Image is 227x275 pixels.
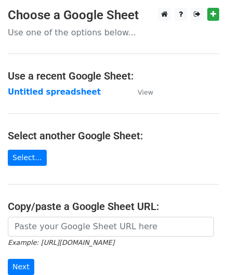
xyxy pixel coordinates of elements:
h3: Choose a Google Sheet [8,8,219,23]
a: Untitled spreadsheet [8,87,101,97]
h4: Use a recent Google Sheet: [8,70,219,82]
small: View [138,88,153,96]
a: Select... [8,150,47,166]
input: Next [8,259,34,275]
small: Example: [URL][DOMAIN_NAME] [8,239,114,246]
h4: Copy/paste a Google Sheet URL: [8,200,219,213]
h4: Select another Google Sheet: [8,129,219,142]
a: View [127,87,153,97]
input: Paste your Google Sheet URL here [8,217,214,237]
p: Use one of the options below... [8,27,219,38]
